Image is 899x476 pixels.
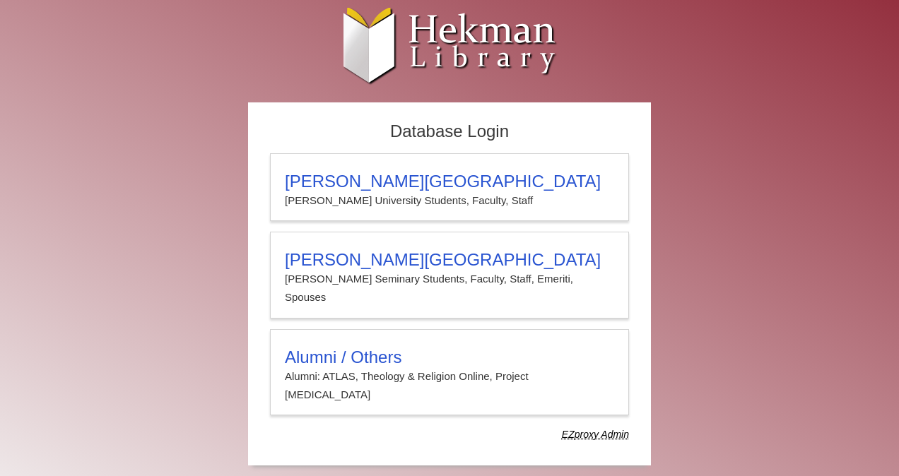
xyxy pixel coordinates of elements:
[263,117,636,146] h2: Database Login
[285,347,614,367] h3: Alumni / Others
[270,153,629,221] a: [PERSON_NAME][GEOGRAPHIC_DATA][PERSON_NAME] University Students, Faculty, Staff
[562,429,629,440] dfn: Use Alumni login
[285,367,614,405] p: Alumni: ATLAS, Theology & Religion Online, Project [MEDICAL_DATA]
[285,270,614,307] p: [PERSON_NAME] Seminary Students, Faculty, Staff, Emeriti, Spouses
[285,172,614,191] h3: [PERSON_NAME][GEOGRAPHIC_DATA]
[285,250,614,270] h3: [PERSON_NAME][GEOGRAPHIC_DATA]
[285,191,614,210] p: [PERSON_NAME] University Students, Faculty, Staff
[270,232,629,319] a: [PERSON_NAME][GEOGRAPHIC_DATA][PERSON_NAME] Seminary Students, Faculty, Staff, Emeriti, Spouses
[285,347,614,405] summary: Alumni / OthersAlumni: ATLAS, Theology & Religion Online, Project [MEDICAL_DATA]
